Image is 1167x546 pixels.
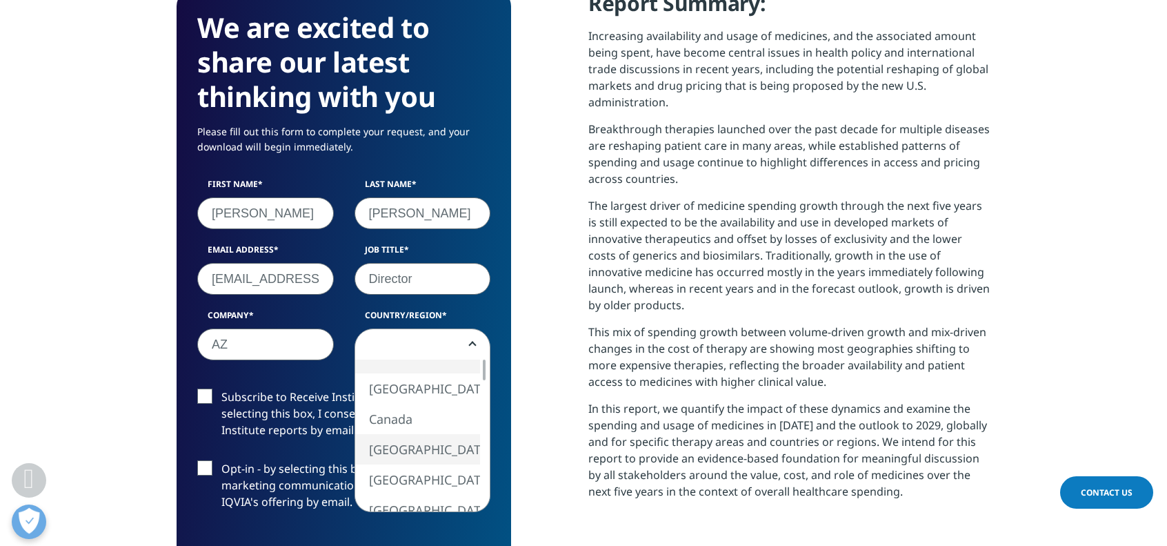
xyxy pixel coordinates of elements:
button: Open Preferences [12,505,46,539]
p: The largest driver of medicine spending growth through the next five years is still expected to b... [588,197,990,324]
li: [GEOGRAPHIC_DATA] [355,495,481,525]
label: Company [197,309,334,329]
label: First Name [197,178,334,197]
p: Please fill out this form to complete your request, and your download will begin immediately. [197,124,490,165]
li: [GEOGRAPHIC_DATA] [355,373,481,404]
label: Job Title [355,244,491,263]
p: In this report, we quantify the impact of these dynamics and examine the spending and usage of me... [588,400,990,510]
label: Email Address [197,244,334,263]
span: Contact Us [1081,487,1133,498]
p: Breakthrough therapies launched over the past decade for multiple diseases are reshaping patient ... [588,121,990,197]
label: Opt-in - by selecting this box, I consent to receiving marketing communications and information a... [197,460,490,518]
h3: We are excited to share our latest thinking with you [197,10,490,114]
label: Subscribe to Receive Institute Reports - by selecting this box, I consent to receiving IQVIA Inst... [197,389,490,446]
p: Increasing availability and usage of medicines, and the associated amount being spent, have becom... [588,28,990,121]
li: [GEOGRAPHIC_DATA] [355,465,481,495]
p: This mix of spending growth between volume-driven growth and mix-driven changes in the cost of th... [588,324,990,400]
li: Canada [355,404,481,434]
li: [GEOGRAPHIC_DATA] [355,434,481,465]
a: Contact Us [1060,476,1153,509]
label: Country/Region [355,309,491,329]
label: Last Name [355,178,491,197]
